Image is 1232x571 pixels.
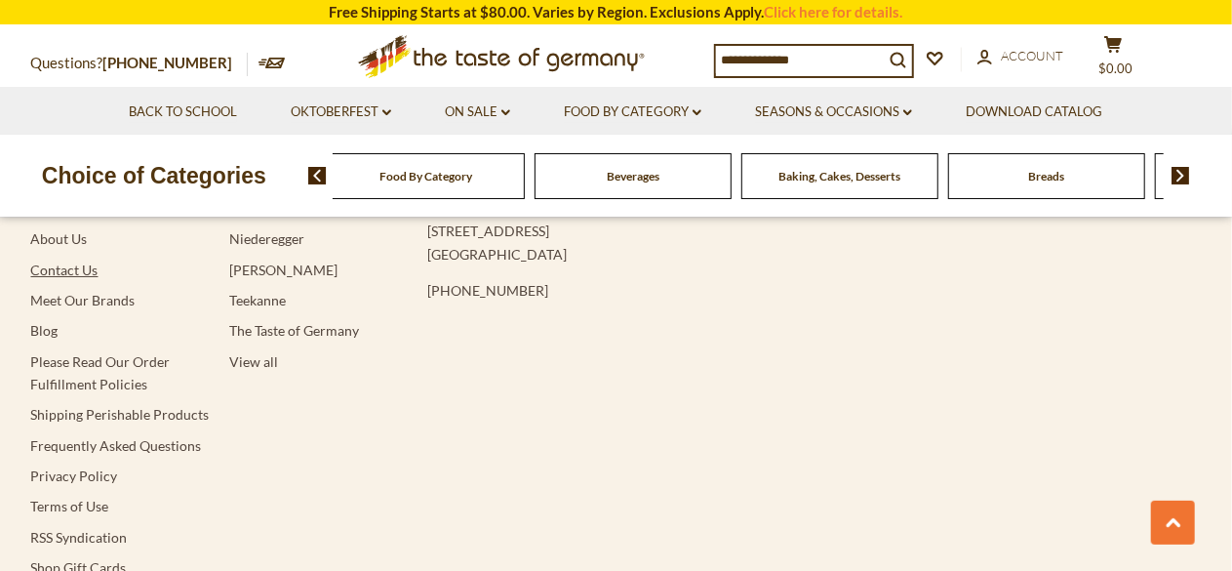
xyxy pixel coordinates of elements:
a: Click here for details. [765,3,903,20]
p: [PHONE_NUMBER] [427,279,845,302]
a: Oktoberfest [291,102,391,123]
a: Food By Category [564,102,701,123]
a: Shipping Perishable Products [31,406,210,423]
a: Baking, Cakes, Desserts [778,169,900,184]
a: Terms of Use [31,498,109,514]
a: Niederegger [229,230,304,247]
a: About Us [31,230,88,247]
a: Download Catalog [966,102,1102,123]
a: View all [229,353,278,370]
a: Back to School [129,102,237,123]
img: next arrow [1172,167,1190,184]
a: Meet Our Brands [31,292,136,308]
a: The Taste of Germany [229,322,359,339]
p: Warehouse address: [STREET_ADDRESS] [GEOGRAPHIC_DATA] [427,197,845,265]
span: Account [1002,48,1064,63]
a: Beverages [607,169,659,184]
a: Food By Category [379,169,472,184]
a: Seasons & Occasions [755,102,912,123]
a: Please Read Our Order Fulfillment Policies [31,353,171,392]
a: RSS Syndication [31,529,128,546]
img: previous arrow [308,167,327,184]
a: Frequently Asked Questions [31,437,202,454]
p: Questions? [31,51,248,76]
a: On Sale [445,102,510,123]
a: Blog [31,322,59,339]
button: $0.00 [1085,35,1143,84]
a: Breads [1028,169,1064,184]
a: Privacy Policy [31,468,118,484]
a: Teekanne [229,292,286,308]
a: [PHONE_NUMBER] [103,54,233,71]
a: Account [977,46,1064,67]
a: [PERSON_NAME] [229,262,338,278]
a: Contact Us [31,262,99,278]
span: $0.00 [1098,61,1133,76]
